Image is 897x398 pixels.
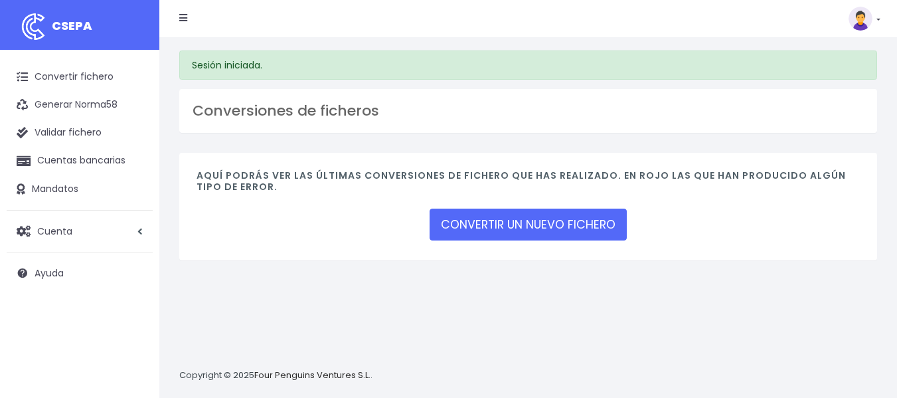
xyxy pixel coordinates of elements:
a: Cuenta [7,217,153,245]
img: profile [849,7,872,31]
a: Validar fichero [7,119,153,147]
span: Ayuda [35,266,64,280]
h3: Conversiones de ficheros [193,102,864,120]
a: Four Penguins Ventures S.L. [254,369,370,381]
p: Copyright © 2025 . [179,369,372,383]
a: Ayuda [7,259,153,287]
span: Cuenta [37,224,72,237]
a: Convertir fichero [7,63,153,91]
a: Mandatos [7,175,153,203]
span: CSEPA [52,17,92,34]
a: Generar Norma58 [7,91,153,119]
h4: Aquí podrás ver las últimas conversiones de fichero que has realizado. En rojo las que han produc... [197,170,860,199]
a: Cuentas bancarias [7,147,153,175]
a: CONVERTIR UN NUEVO FICHERO [430,209,627,241]
img: logo [17,10,50,43]
div: Sesión iniciada. [179,50,877,80]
